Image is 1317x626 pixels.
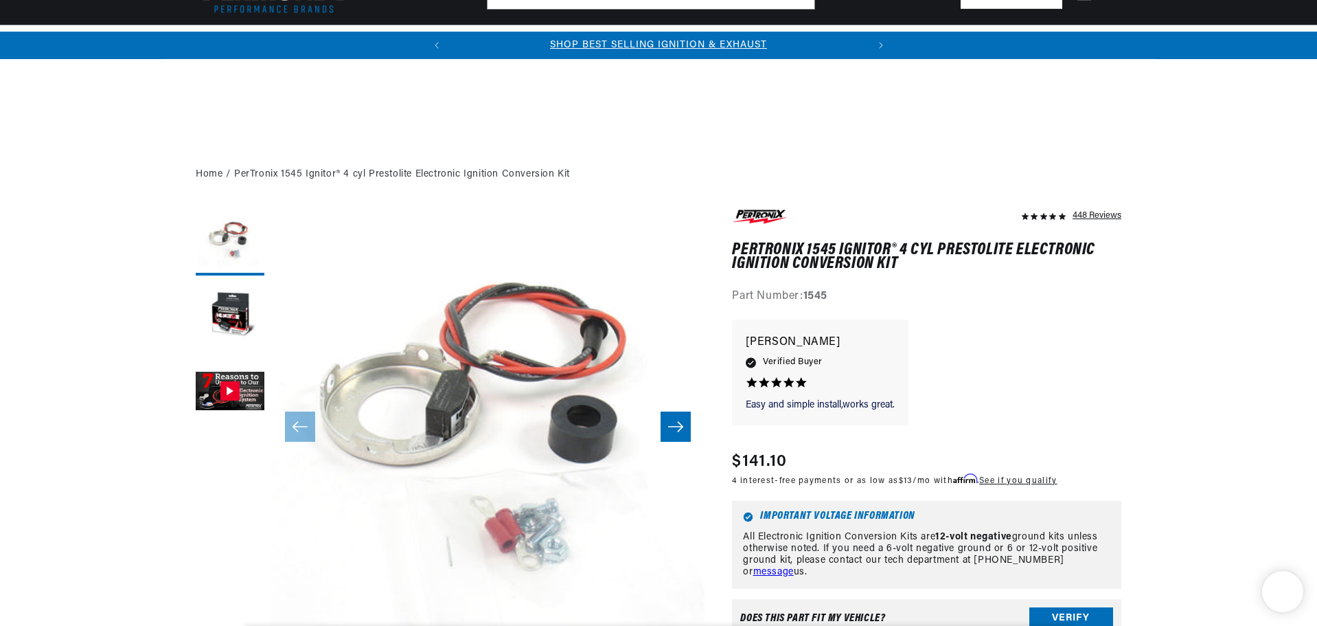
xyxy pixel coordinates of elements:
p: [PERSON_NAME] [746,333,895,353]
div: 1 of 2 [450,38,867,53]
h6: Important Voltage Information [743,512,1110,522]
button: Load image 2 in gallery view [196,282,264,351]
a: See if you qualify - Learn more about Affirm Financing (opens in modal) [979,477,1057,485]
button: Load image 1 in gallery view [196,207,264,276]
div: Part Number: [732,288,1121,306]
button: Slide left [285,412,315,442]
button: Translation missing: en.sections.announcements.next_announcement [867,32,895,59]
button: Translation missing: en.sections.announcements.previous_announcement [423,32,450,59]
span: Verified Buyer [763,355,822,370]
div: Announcement [450,38,867,53]
h1: PerTronix 1545 Ignitor® 4 cyl Prestolite Electronic Ignition Conversion Kit [732,243,1121,271]
summary: Motorcycle [870,25,941,58]
summary: Product Support [1038,25,1121,58]
strong: 12-volt negative [935,532,1012,542]
summary: Engine Swaps [595,25,673,58]
div: 448 Reviews [1073,207,1121,223]
a: Home [196,167,222,182]
span: $13 [899,477,913,485]
slideshow-component: Translation missing: en.sections.announcements.announcement_bar [161,32,1156,59]
summary: Battery Products [673,25,773,58]
summary: Coils & Distributors [306,25,420,58]
a: message [753,567,794,577]
div: Does This part fit My vehicle? [740,613,885,624]
span: Affirm [953,473,977,484]
p: All Electronic Ignition Conversion Kits are ground kits unless otherwise noted. If you need a 6-v... [743,532,1110,578]
strong: 1545 [803,291,827,302]
a: SHOP BEST SELLING IGNITION & EXHAUST [550,40,767,50]
p: Easy and simple install,works great. [746,399,895,412]
summary: Ignition Conversions [196,25,306,58]
button: Slide right [661,412,691,442]
nav: breadcrumbs [196,167,1121,182]
a: PerTronix 1545 Ignitor® 4 cyl Prestolite Electronic Ignition Conversion Kit [234,167,570,182]
span: $141.10 [732,449,787,474]
p: 4 interest-free payments or as low as /mo with . [732,474,1057,487]
summary: Spark Plug Wires [773,25,871,58]
summary: Headers, Exhausts & Components [420,25,595,58]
